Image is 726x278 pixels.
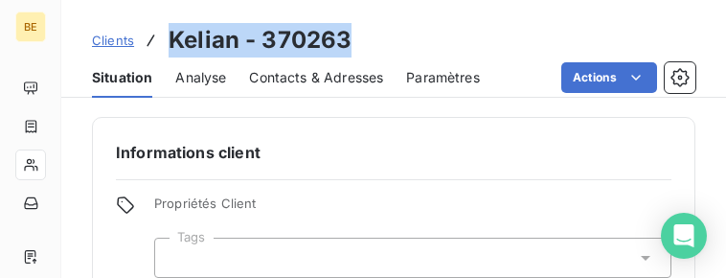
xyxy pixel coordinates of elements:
[92,31,134,50] a: Clients
[15,12,46,42] div: BE
[92,68,152,87] span: Situation
[92,33,134,48] span: Clients
[561,62,657,93] button: Actions
[175,68,226,87] span: Analyse
[249,68,383,87] span: Contacts & Adresses
[406,68,480,87] span: Paramètres
[661,213,707,259] div: Open Intercom Messenger
[170,249,186,266] input: Ajouter une valeur
[154,196,671,222] span: Propriétés Client
[116,141,671,164] h6: Informations client
[169,23,352,58] h3: Kelian - 370263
